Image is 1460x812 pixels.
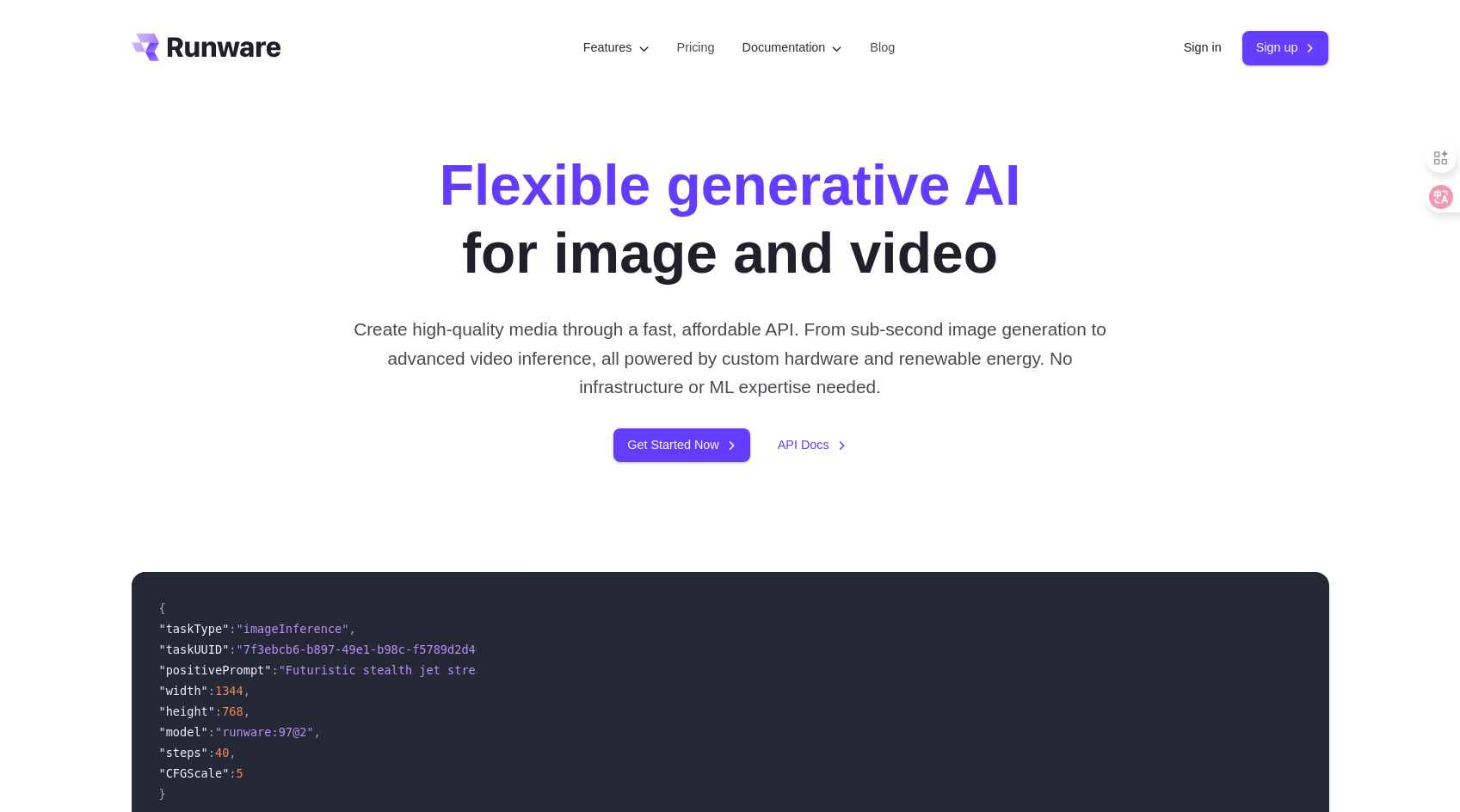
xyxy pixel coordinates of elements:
span: , [348,622,355,636]
span: : [229,766,236,780]
span: "imageInference" [237,622,349,636]
span: : [271,663,278,677]
a: API Docs [778,435,847,455]
span: "height" [159,704,215,718]
span: : [208,684,215,698]
span: , [229,746,236,760]
span: } [159,787,166,801]
strong: Flexible generative AI [440,153,1021,217]
label: Documentation [742,38,843,58]
a: Pricing [677,38,715,58]
span: : [229,622,236,636]
span: : [208,746,215,760]
a: Blog [870,38,895,58]
span: "Futuristic stealth jet streaking through a neon-lit cityscape with glowing purple exhaust" [279,663,920,677]
span: , [243,704,250,718]
span: "steps" [159,746,208,760]
span: "model" [159,725,208,739]
span: 1344 [215,684,243,698]
span: : [208,725,215,739]
span: "taskUUID" [159,643,230,656]
span: 40 [215,746,229,760]
span: "positivePrompt" [159,663,272,677]
a: Sign in [1184,38,1222,58]
label: Features [583,38,650,58]
span: { [159,601,166,615]
span: , [243,684,250,698]
p: Create high-quality media through a fast, affordable API. From sub-second image generation to adv... [347,315,1113,401]
a: Go to / [132,34,281,61]
a: Get Started Now [613,428,749,462]
a: Sign up [1242,31,1329,65]
span: "7f3ebcb6-b897-49e1-b98c-f5789d2d40d7" [237,643,504,656]
span: 768 [222,704,243,718]
span: "width" [159,684,208,698]
span: "taskType" [159,622,230,636]
span: "runware:97@2" [215,725,314,739]
span: : [215,704,222,718]
span: 5 [237,766,243,780]
span: "CFGScale" [159,766,230,780]
span: , [314,725,321,739]
h1: for image and video [440,151,1021,287]
span: : [229,643,236,656]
